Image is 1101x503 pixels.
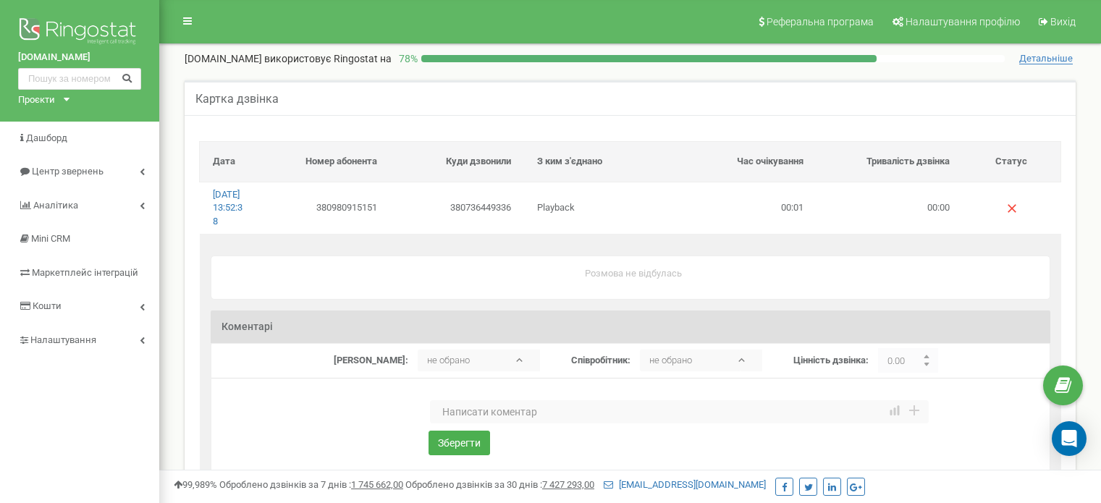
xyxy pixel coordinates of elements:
[1050,16,1076,28] span: Вихід
[390,142,524,182] th: Куди дзвонили
[174,479,217,490] span: 99,989%
[817,142,963,182] th: Тривалість дзвінка
[542,479,594,490] u: 7 427 293,00
[264,53,392,64] span: використовує Ringostat на
[390,182,524,234] td: 380736449336
[18,68,141,90] input: Пошук за номером
[18,14,141,51] img: Ringostat logo
[256,142,390,182] th: Номер абонента
[963,142,1061,182] th: Статус
[392,51,421,66] p: 78 %
[33,300,62,311] span: Кошти
[429,431,490,455] button: Зберегти
[195,93,279,106] h5: Картка дзвінка
[670,182,817,234] td: 00:01
[1019,53,1073,64] span: Детальніше
[741,350,762,371] b: ▾
[26,132,67,143] span: Дашборд
[185,51,392,66] p: [DOMAIN_NAME]
[200,142,256,182] th: Дата
[334,354,408,368] label: [PERSON_NAME]:
[229,267,1039,281] p: Розмова не вiдбулась
[211,310,1050,343] h3: Коментарі
[604,479,766,490] a: [EMAIL_ADDRESS][DOMAIN_NAME]
[1052,421,1087,456] div: Open Intercom Messenger
[30,334,96,345] span: Налаштування
[571,354,630,368] label: Співробітник:
[640,350,741,371] p: не обрано
[418,350,518,371] p: не обрано
[817,182,963,234] td: 00:00
[524,142,670,182] th: З ким з'єднано
[256,182,390,234] td: 380980915151
[518,350,540,371] b: ▾
[1006,203,1018,214] img: Немає відповіді
[18,51,141,64] a: [DOMAIN_NAME]
[32,166,104,177] span: Центр звернень
[351,479,403,490] u: 1 745 662,00
[793,354,869,368] label: Цінність дзвінка:
[670,142,817,182] th: Час очікування
[18,93,55,107] div: Проєкти
[33,200,78,211] span: Аналiтика
[32,267,138,278] span: Маркетплейс інтеграцій
[213,189,242,227] a: [DATE] 13:52:38
[219,479,403,490] span: Оброблено дзвінків за 7 днів :
[405,479,594,490] span: Оброблено дзвінків за 30 днів :
[767,16,874,28] span: Реферальна програма
[524,182,670,234] td: Playback
[31,233,70,244] span: Mini CRM
[906,16,1020,28] span: Налаштування профілю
